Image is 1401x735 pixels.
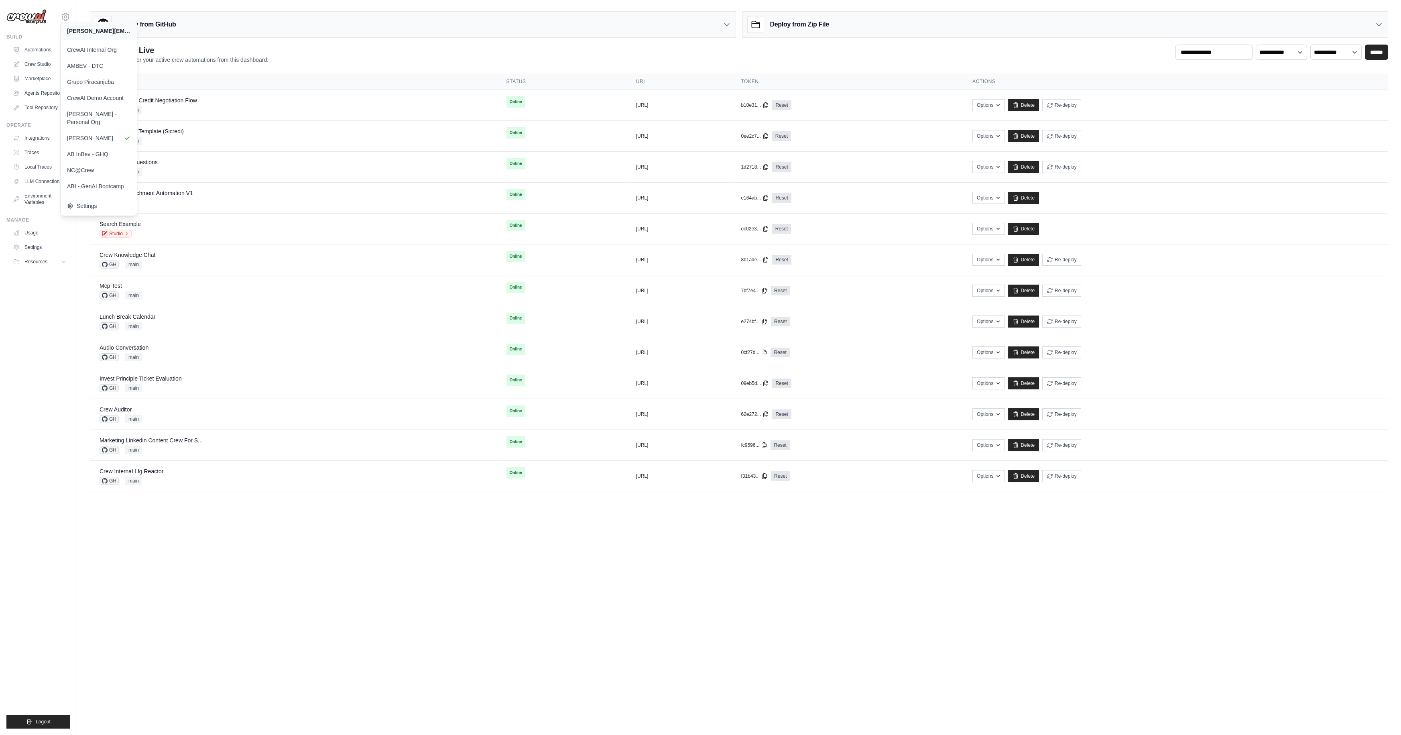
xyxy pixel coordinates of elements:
span: [PERSON_NAME] [67,134,130,142]
span: CrewAI Internal Org [67,46,130,54]
button: Re-deploy [1042,470,1081,482]
span: GH [100,322,119,330]
a: Delete [1008,99,1039,111]
span: CrewAI Demo Account [67,94,130,102]
button: 1d2718... [741,164,769,170]
span: main [125,353,142,361]
a: Delete [1008,377,1039,389]
span: Online [506,405,525,417]
a: Crew Knowledge Chat [100,252,155,258]
a: Marketing Linkedin Content Crew For S... [100,437,203,444]
button: 7bf7e4... [741,287,768,294]
span: NC@Crew [67,166,130,174]
div: Manage [6,217,70,223]
span: AB InBev - GHQ [67,150,130,158]
p: Manage and monitor your active crew automations from this dashboard. [90,56,268,64]
button: Re-deploy [1042,439,1081,451]
span: Grupo Piracanjuba [67,78,130,86]
button: ec02e3... [741,226,769,232]
span: Online [506,282,525,293]
button: Re-deploy [1042,346,1081,358]
a: Marketplace [10,72,70,85]
button: 62e272... [741,411,769,417]
a: CrewAI Internal Org [61,42,137,58]
a: Reset [772,409,791,419]
a: CrewAI Demo Account [61,90,137,106]
span: Online [506,251,525,262]
button: Options [972,377,1005,389]
span: Online [506,344,525,355]
h2: Automations Live [90,45,268,56]
div: Operate [6,122,70,128]
span: Online [506,375,525,386]
button: e164ab... [741,195,769,201]
img: GitHub Logo [95,16,111,33]
a: Delete [1008,439,1039,451]
button: Re-deploy [1042,377,1081,389]
a: Reset [772,379,791,388]
a: AB InBev - GHQ [61,146,137,162]
a: Delete [1008,316,1039,328]
iframe: Chat Widget [1361,696,1401,735]
a: Delete [1008,254,1039,266]
button: 0cf27d... [741,349,767,356]
button: Options [972,285,1005,297]
button: Options [972,408,1005,420]
span: Online [506,96,525,108]
a: Delete [1008,161,1039,173]
span: GH [100,353,119,361]
button: Options [972,254,1005,266]
button: Resources [10,255,70,268]
a: Delete [1008,346,1039,358]
span: main [125,446,142,454]
a: Invest Principle Ticket Evaluation [100,375,182,382]
a: Reset [771,286,790,295]
span: [PERSON_NAME] - Personal Org [67,110,130,126]
button: Options [972,439,1005,451]
a: Conversational Credit Negotiation Flow [100,97,197,104]
span: GH [100,446,119,454]
button: f31b43... [741,473,768,479]
span: GH [100,261,119,269]
a: [PERSON_NAME] [61,130,137,146]
button: Re-deploy [1042,285,1081,297]
span: Online [506,158,525,169]
h3: Deploy from GitHub [118,20,176,29]
button: Options [972,316,1005,328]
img: Logo [6,9,47,24]
a: Mcp Test [100,283,122,289]
span: main [125,291,142,299]
a: Integrations [10,132,70,145]
a: Delete [1008,192,1039,204]
a: Traces [10,146,70,159]
button: Re-deploy [1042,99,1081,111]
a: Reset [771,471,790,481]
a: Delete [1008,285,1039,297]
a: Lunch Break Calendar [100,314,155,320]
span: Settings [67,202,130,210]
span: Logout [36,719,51,725]
span: GH [100,384,119,392]
button: Options [972,192,1005,204]
a: Reset [772,131,791,141]
a: Reset [771,440,789,450]
button: Re-deploy [1042,130,1081,142]
th: Status [497,73,626,90]
button: Re-deploy [1042,254,1081,266]
a: Reset [772,162,791,172]
a: Delete [1008,470,1039,482]
span: Online [506,220,525,231]
a: Reset [772,255,791,265]
div: [PERSON_NAME][EMAIL_ADDRESS][DOMAIN_NAME] [67,27,130,35]
button: Re-deploy [1042,408,1081,420]
a: Reset [772,224,791,234]
div: Build [6,34,70,40]
span: Online [506,436,525,448]
button: 09eb5d... [741,380,769,387]
button: Options [972,223,1005,235]
a: Reset [771,317,790,326]
button: Re-deploy [1042,161,1081,173]
a: Environment Variables [10,189,70,209]
span: main [125,322,142,330]
span: Online [506,313,525,324]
